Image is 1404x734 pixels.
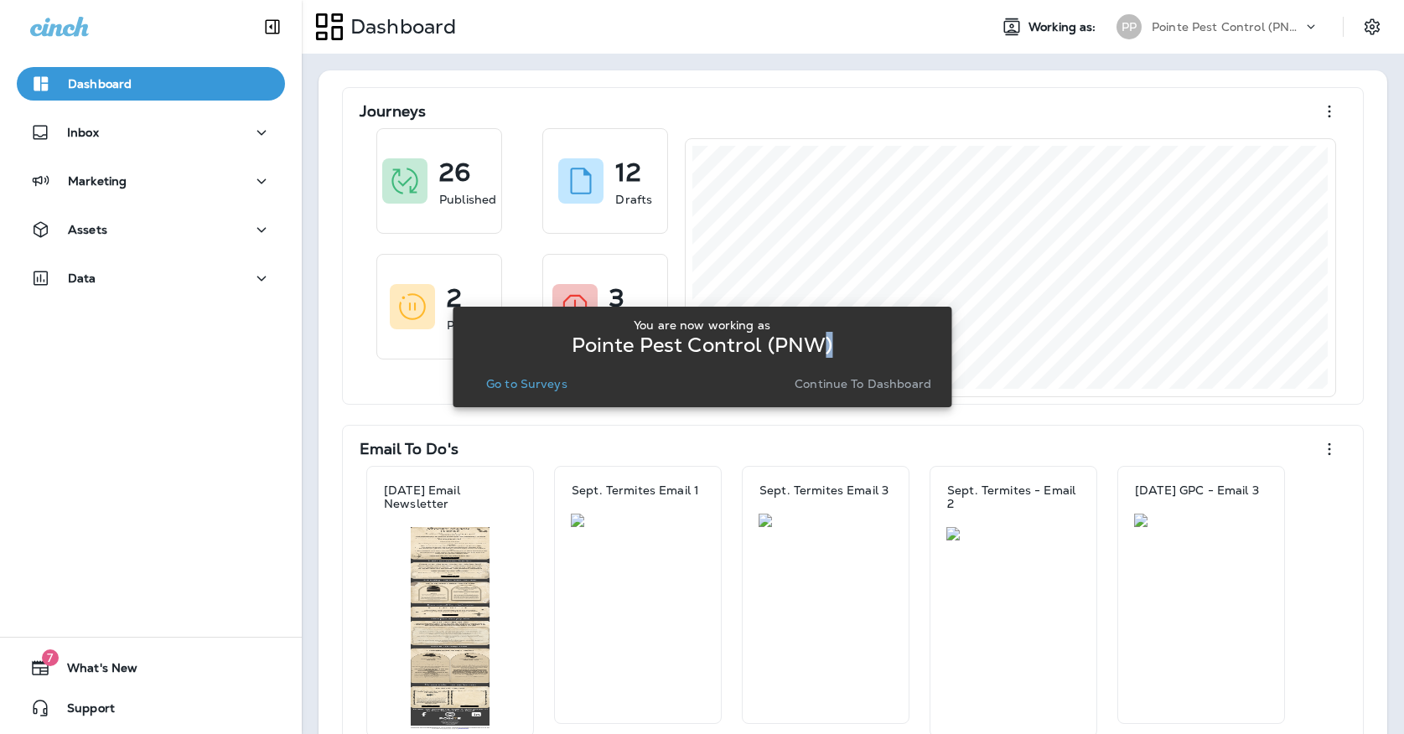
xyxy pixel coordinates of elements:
[572,339,833,352] p: Pointe Pest Control (PNW)
[788,372,938,395] button: Continue to Dashboard
[17,651,285,685] button: 7What's New
[439,191,496,208] p: Published
[17,691,285,725] button: Support
[67,126,99,139] p: Inbox
[17,67,285,101] button: Dashboard
[1135,483,1259,497] p: [DATE] GPC - Email 3
[479,372,574,395] button: Go to Surveys
[17,213,285,246] button: Assets
[68,77,132,90] p: Dashboard
[383,527,517,730] img: 806985c7-230d-4cca-8f9e-89da6f8cba62.jpg
[634,318,770,332] p: You are now working as
[50,701,115,721] span: Support
[360,103,426,120] p: Journeys
[946,527,1080,540] img: 73e8af64-f90a-48b9-ac58-8a8a9f2bdc3b.jpg
[50,661,137,681] span: What's New
[68,223,107,236] p: Assets
[68,174,127,188] p: Marketing
[17,261,285,295] button: Data
[17,116,285,149] button: Inbox
[360,441,459,457] p: Email To Do's
[447,290,462,307] p: 2
[384,483,516,510] p: [DATE] Email Newsletter
[486,377,567,390] p: Go to Surveys
[947,483,1080,510] p: Sept. Termites - Email 2
[344,14,456,39] p: Dashboard
[795,377,931,390] p: Continue to Dashboard
[1028,20,1100,34] span: Working as:
[1152,20,1303,34] p: Pointe Pest Control (PNW)
[42,649,59,666] span: 7
[447,317,490,333] p: Paused
[68,271,96,285] p: Data
[1134,514,1268,527] img: 789ad126-374a-4222-8de6-65806ebf5e57.jpg
[439,164,470,181] p: 26
[1116,14,1142,39] div: PP
[249,10,296,44] button: Collapse Sidebar
[1357,12,1387,42] button: Settings
[17,164,285,198] button: Marketing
